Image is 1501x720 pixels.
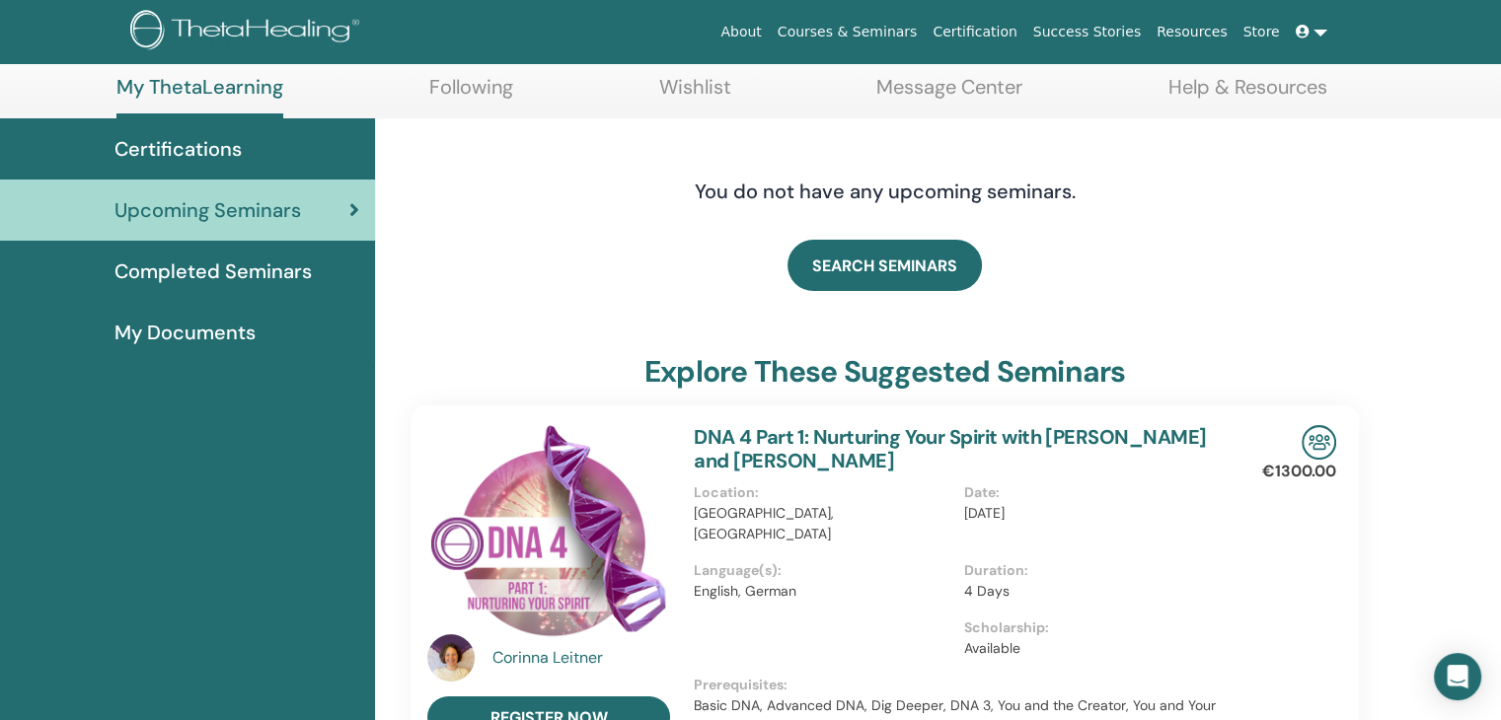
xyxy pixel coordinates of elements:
h3: explore these suggested seminars [644,354,1125,390]
span: My Documents [114,318,256,347]
img: In-Person Seminar [1302,425,1336,460]
p: English, German [694,581,951,602]
p: Scholarship : [964,617,1222,638]
span: SEARCH SEMINARS [812,255,957,276]
a: Resources [1149,14,1236,50]
a: Help & Resources [1168,75,1327,113]
a: My ThetaLearning [116,75,283,118]
img: logo.png [130,10,366,54]
a: About [713,14,769,50]
p: [GEOGRAPHIC_DATA], [GEOGRAPHIC_DATA] [694,503,951,544]
p: Date : [964,482,1222,503]
div: Open Intercom Messenger [1434,653,1481,700]
p: Duration : [964,560,1222,581]
span: Completed Seminars [114,256,312,286]
p: Location : [694,482,951,503]
p: Available [964,638,1222,659]
a: Message Center [876,75,1022,113]
a: SEARCH SEMINARS [788,240,982,291]
a: DNA 4 Part 1: Nurturing Your Spirit with [PERSON_NAME] and [PERSON_NAME] [694,424,1206,473]
img: DNA 4 Part 1: Nurturing Your Spirit [427,425,670,640]
a: Certification [925,14,1024,50]
a: Corinna Leitner [492,646,675,670]
a: Success Stories [1025,14,1149,50]
a: Courses & Seminars [770,14,926,50]
p: €1300.00 [1262,460,1336,483]
span: Certifications [114,134,242,164]
span: Upcoming Seminars [114,195,301,225]
a: Store [1236,14,1288,50]
p: [DATE] [964,503,1222,524]
p: Language(s) : [694,560,951,581]
p: Prerequisites : [694,675,1234,695]
h4: You do not have any upcoming seminars. [574,180,1196,203]
p: 4 Days [964,581,1222,602]
a: Following [429,75,513,113]
a: Wishlist [659,75,731,113]
img: default.jpg [427,634,475,682]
